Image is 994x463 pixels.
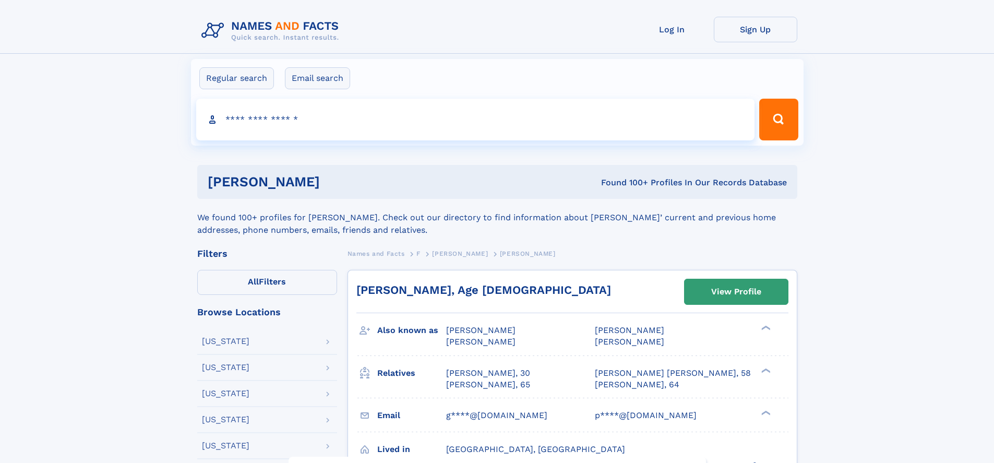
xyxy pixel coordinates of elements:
div: Found 100+ Profiles In Our Records Database [460,177,787,188]
div: View Profile [711,280,761,304]
label: Filters [197,270,337,295]
div: [US_STATE] [202,363,249,372]
div: [US_STATE] [202,337,249,346]
a: [PERSON_NAME] [PERSON_NAME], 58 [595,367,751,379]
div: ❯ [759,367,771,374]
h3: Relatives [377,364,446,382]
div: [US_STATE] [202,442,249,450]
a: [PERSON_NAME], 30 [446,367,530,379]
div: We found 100+ profiles for [PERSON_NAME]. Check out our directory to find information about [PERS... [197,199,797,236]
span: [PERSON_NAME] [446,337,516,347]
span: [PERSON_NAME] [432,250,488,257]
span: F [416,250,421,257]
button: Search Button [759,99,798,140]
div: Filters [197,249,337,258]
div: Browse Locations [197,307,337,317]
a: Sign Up [714,17,797,42]
div: [US_STATE] [202,415,249,424]
img: Logo Names and Facts [197,17,348,45]
span: [PERSON_NAME] [446,325,516,335]
a: View Profile [685,279,788,304]
a: [PERSON_NAME], Age [DEMOGRAPHIC_DATA] [356,283,611,296]
a: [PERSON_NAME], 65 [446,379,530,390]
label: Email search [285,67,350,89]
h3: Lived in [377,441,446,458]
h3: Also known as [377,322,446,339]
span: All [248,277,259,287]
a: [PERSON_NAME] [432,247,488,260]
h1: [PERSON_NAME] [208,175,461,188]
a: F [416,247,421,260]
h3: Email [377,407,446,424]
div: ❯ [759,325,771,331]
span: [PERSON_NAME] [595,337,664,347]
div: ❯ [759,409,771,416]
input: search input [196,99,755,140]
a: [PERSON_NAME], 64 [595,379,679,390]
div: [US_STATE] [202,389,249,398]
span: [PERSON_NAME] [500,250,556,257]
label: Regular search [199,67,274,89]
span: [GEOGRAPHIC_DATA], [GEOGRAPHIC_DATA] [446,444,625,454]
span: [PERSON_NAME] [595,325,664,335]
a: Names and Facts [348,247,405,260]
a: Log In [630,17,714,42]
